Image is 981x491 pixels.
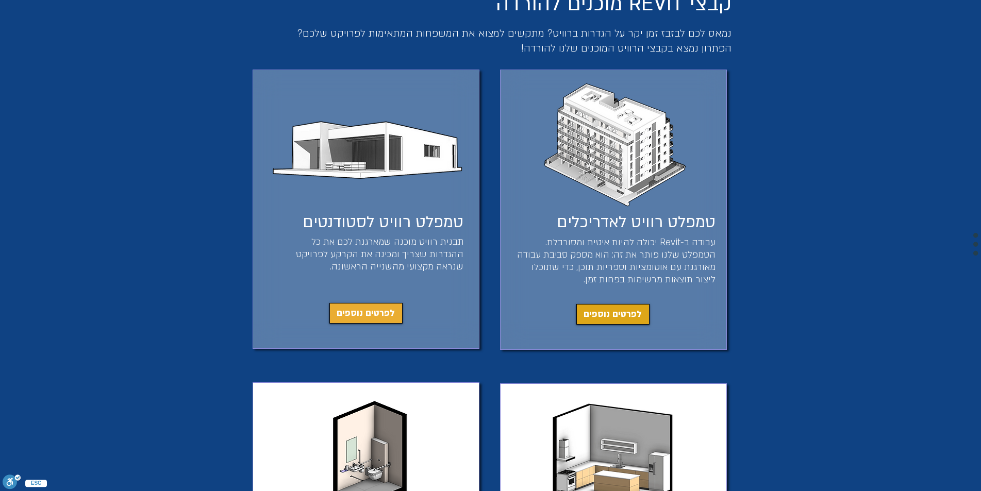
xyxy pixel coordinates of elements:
img: בניית מגורים טמפלט רוויט [539,80,687,208]
a: לפרטים נוספים [329,303,403,324]
a: טמפלט רוויט לאדריכלים [557,211,716,233]
a: טמפלט רוויט לסטודנטים [303,211,463,233]
span: תבנית רוויט מוכנה שמארגנת לכם את כל ההגדרות שצריך ומכינה את הקרקע לפרויקט שנראה מקצועי מהשנייה הר... [296,236,463,273]
img: וילה טמפלט רוויט יונתן אלדד [268,112,464,182]
span: לפרטים נוספים [337,306,395,320]
span: עבודה ב-Revit יכולה להיות איטית ומסורבלת. הטמפלט שלנו פותר את זה: הוא מספק סביבת עבודה מאורגנת עם... [517,236,716,285]
a: לפרטים נוספים [576,304,650,325]
span: נמאס לכם לבזבז זמן יקר על הגדרות ברוויט? מתקשים למצוא את המשפחות המתאימות לפרויקט שלכם? הפתרון נמ... [297,27,731,55]
span: לפרטים נוספים [584,307,642,321]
